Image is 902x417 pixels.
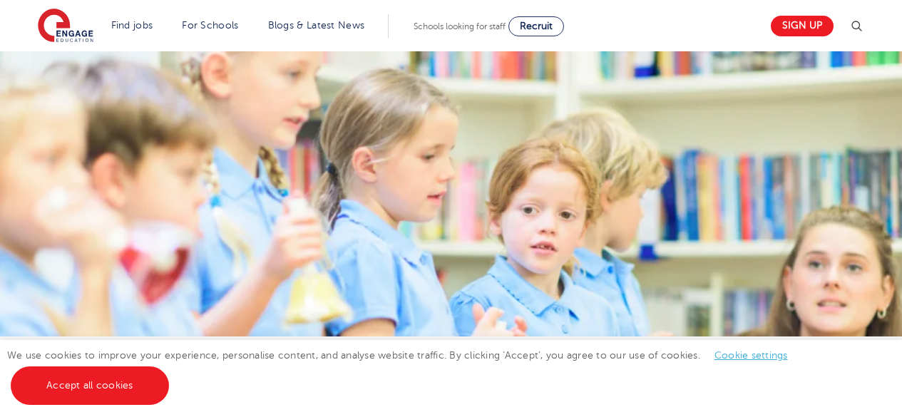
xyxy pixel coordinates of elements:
[38,9,93,44] img: Engage Education
[111,20,153,31] a: Find jobs
[11,366,169,405] a: Accept all cookies
[182,20,238,31] a: For Schools
[7,350,802,391] span: We use cookies to improve your experience, personalise content, and analyse website traffic. By c...
[268,20,365,31] a: Blogs & Latest News
[508,16,564,36] a: Recruit
[771,16,834,36] a: Sign up
[714,350,788,361] a: Cookie settings
[414,21,506,31] span: Schools looking for staff
[520,21,553,31] span: Recruit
